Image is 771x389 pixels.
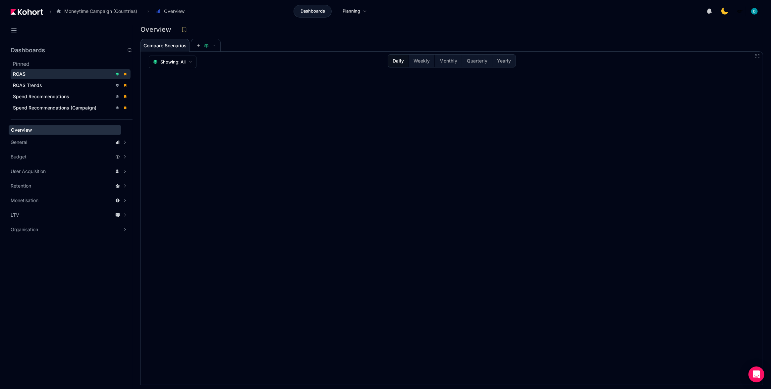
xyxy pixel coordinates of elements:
[152,6,192,17] button: Overview
[11,168,46,175] span: User Acquisition
[11,183,31,189] span: Retention
[11,92,131,102] a: Spend Recommendations
[497,58,511,64] span: Yearly
[164,8,185,15] span: Overview
[11,153,27,160] span: Budget
[53,6,144,17] button: Moneytime Campaign (Countries)
[467,58,487,64] span: Quarterly
[160,59,186,65] span: Showing: All
[393,58,404,64] span: Daily
[409,55,434,67] button: Weekly
[434,55,462,67] button: Monthly
[11,226,38,233] span: Organisation
[343,8,360,15] span: Planning
[64,8,137,15] span: Moneytime Campaign (Countries)
[388,55,409,67] button: Daily
[13,94,69,99] span: Spend Recommendations
[336,5,374,18] a: Planning
[13,71,26,77] span: ROAS
[11,197,38,204] span: Monetisation
[11,127,32,133] span: Overview
[11,103,131,113] a: Spend Recommendations (Campaign)
[737,8,743,15] img: logo_MoneyTimeLogo_1_20250619094856634230.png
[301,8,325,15] span: Dashboards
[149,56,196,68] button: Showing: All
[11,47,45,53] h2: Dashboards
[13,60,133,68] h2: Pinned
[11,139,27,146] span: General
[413,58,430,64] span: Weekly
[140,26,175,33] h3: Overview
[439,58,457,64] span: Monthly
[11,212,19,218] span: LTV
[462,55,492,67] button: Quarterly
[13,82,42,88] span: ROAS Trends
[44,8,51,15] span: /
[143,43,187,48] span: Compare Scenarios
[492,55,516,67] button: Yearly
[11,80,131,90] a: ROAS Trends
[755,54,760,59] button: Fullscreen
[11,69,131,79] a: ROAS
[11,9,43,15] img: Kohort logo
[9,125,121,135] a: Overview
[748,367,764,382] div: Open Intercom Messenger
[13,105,96,110] span: Spend Recommendations (Campaign)
[294,5,332,18] a: Dashboards
[146,9,150,14] span: ›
